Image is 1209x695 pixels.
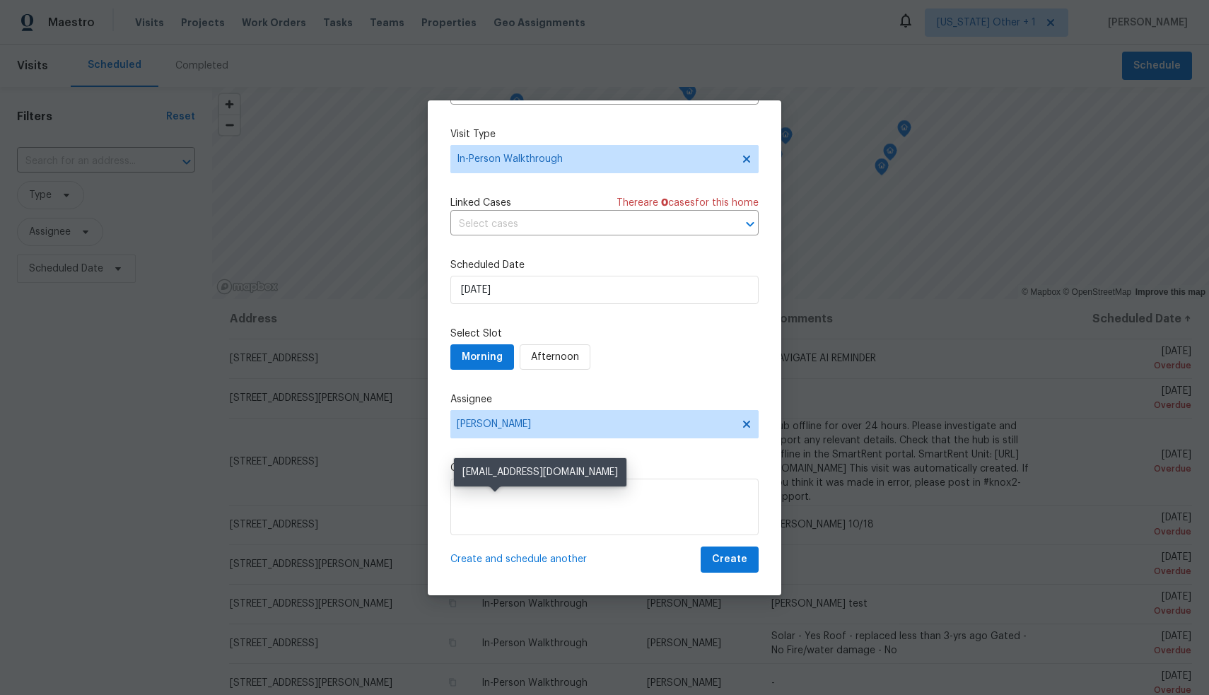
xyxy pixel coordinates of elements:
[661,198,668,208] span: 0
[450,392,759,407] label: Assignee
[450,552,587,566] span: Create and schedule another
[450,127,759,141] label: Visit Type
[617,196,759,210] span: There are case s for this home
[450,214,719,235] input: Select cases
[450,276,759,304] input: M/D/YYYY
[457,419,734,430] span: [PERSON_NAME]
[450,461,759,475] label: Comments
[450,196,511,210] span: Linked Cases
[457,152,732,166] span: In-Person Walkthrough
[450,344,514,370] button: Morning
[520,344,590,370] button: Afternoon
[701,547,759,573] button: Create
[712,551,747,568] span: Create
[450,327,759,341] label: Select Slot
[531,349,579,366] span: Afternoon
[454,458,626,486] div: [EMAIL_ADDRESS][DOMAIN_NAME]
[450,258,759,272] label: Scheduled Date
[462,349,503,366] span: Morning
[740,214,760,234] button: Open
